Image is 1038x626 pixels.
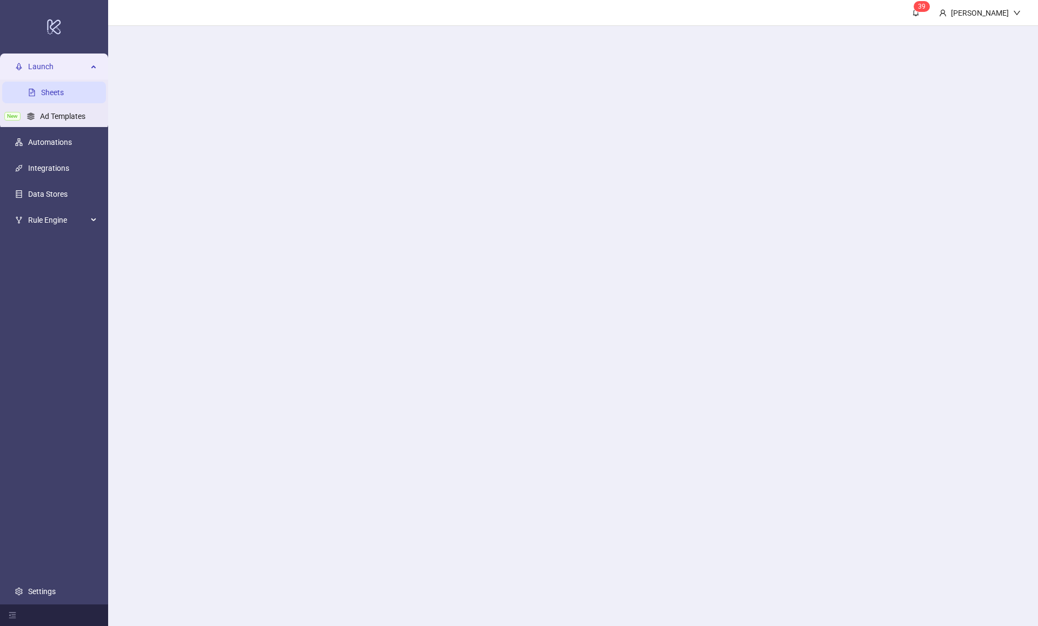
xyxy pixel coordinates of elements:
[40,112,85,121] a: Ad Templates
[28,587,56,596] a: Settings
[918,3,922,10] span: 3
[922,3,926,10] span: 9
[15,63,23,70] span: rocket
[28,56,88,77] span: Launch
[28,164,69,172] a: Integrations
[9,611,16,619] span: menu-fold
[15,216,23,224] span: fork
[28,138,72,146] a: Automations
[912,9,920,16] span: bell
[28,190,68,198] a: Data Stores
[947,7,1013,19] div: [PERSON_NAME]
[914,1,930,12] sup: 39
[1013,9,1021,17] span: down
[939,9,947,17] span: user
[41,88,64,97] a: Sheets
[28,209,88,231] span: Rule Engine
